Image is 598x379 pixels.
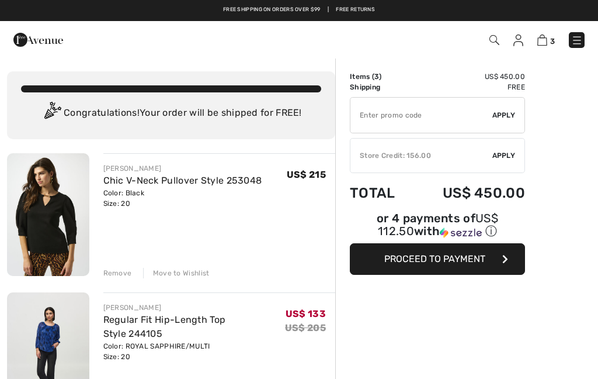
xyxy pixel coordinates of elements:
[384,253,485,264] span: Proceed to Payment
[350,71,412,82] td: Items ( )
[7,153,89,276] img: Chic V-Neck Pullover Style 253048
[103,163,262,174] div: [PERSON_NAME]
[489,35,499,45] img: Search
[350,173,412,213] td: Total
[103,268,132,278] div: Remove
[350,150,492,161] div: Store Credit: 156.00
[287,169,326,180] span: US$ 215
[350,213,525,239] div: or 4 payments of with
[350,98,492,133] input: Promo code
[103,188,262,209] div: Color: Black Size: 20
[223,6,321,14] a: Free shipping on orders over $99
[492,110,516,120] span: Apply
[103,175,262,186] a: Chic V-Neck Pullover Style 253048
[550,37,555,46] span: 3
[13,28,63,51] img: 1ère Avenue
[537,33,555,47] a: 3
[286,308,326,319] span: US$ 133
[492,150,516,161] span: Apply
[378,211,498,238] span: US$ 112.50
[350,82,412,92] td: Shipping
[103,314,226,339] a: Regular Fit Hip-Length Top Style 244105
[13,33,63,44] a: 1ère Avenue
[412,82,525,92] td: Free
[350,243,525,275] button: Proceed to Payment
[103,302,285,313] div: [PERSON_NAME]
[412,71,525,82] td: US$ 450.00
[350,213,525,243] div: or 4 payments ofUS$ 112.50withSezzle Click to learn more about Sezzle
[40,102,64,125] img: Congratulation2.svg
[513,35,523,46] img: My Info
[103,341,285,362] div: Color: ROYAL SAPPHIRE/MULTI Size: 20
[285,322,326,333] s: US$ 205
[440,228,482,238] img: Sezzle
[412,173,525,213] td: US$ 450.00
[336,6,375,14] a: Free Returns
[374,73,379,81] span: 3
[143,268,210,278] div: Move to Wishlist
[537,35,547,46] img: Shopping Bag
[571,35,583,46] img: Menu
[21,102,321,125] div: Congratulations! Your order will be shipped for FREE!
[328,6,329,14] span: |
